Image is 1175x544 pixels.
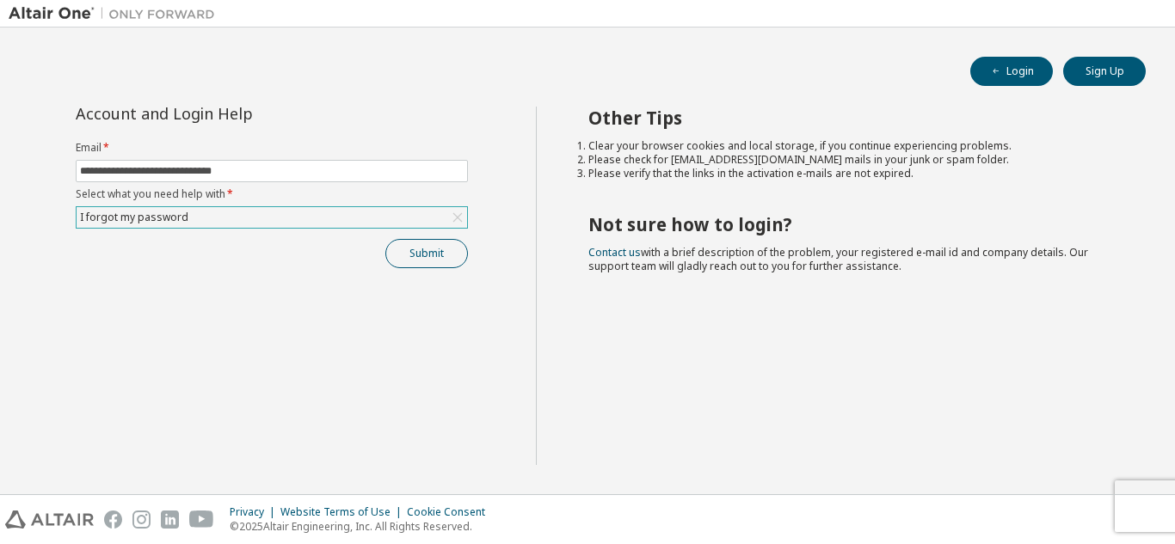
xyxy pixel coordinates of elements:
[189,510,214,529] img: youtube.svg
[77,208,191,227] div: I forgot my password
[104,510,122,529] img: facebook.svg
[588,153,1116,167] li: Please check for [EMAIL_ADDRESS][DOMAIN_NAME] mails in your junk or spam folder.
[588,245,1088,273] span: with a brief description of the problem, your registered e-mail id and company details. Our suppo...
[132,510,151,529] img: instagram.svg
[9,5,224,22] img: Altair One
[588,167,1116,180] li: Please verify that the links in the activation e-mails are not expired.
[280,505,407,519] div: Website Terms of Use
[407,505,495,519] div: Cookie Consent
[161,510,179,529] img: linkedin.svg
[230,505,280,519] div: Privacy
[385,239,468,268] button: Submit
[76,107,390,120] div: Account and Login Help
[588,107,1116,129] h2: Other Tips
[77,207,467,228] div: I forgot my password
[970,57,1053,86] button: Login
[588,213,1116,235] h2: Not sure how to login?
[76,187,468,201] label: Select what you need help with
[1063,57,1146,86] button: Sign Up
[588,139,1116,153] li: Clear your browser cookies and local storage, if you continue experiencing problems.
[76,141,468,155] label: Email
[588,245,641,260] a: Contact us
[230,519,495,534] p: © 2025 Altair Engineering, Inc. All Rights Reserved.
[5,510,94,529] img: altair_logo.svg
